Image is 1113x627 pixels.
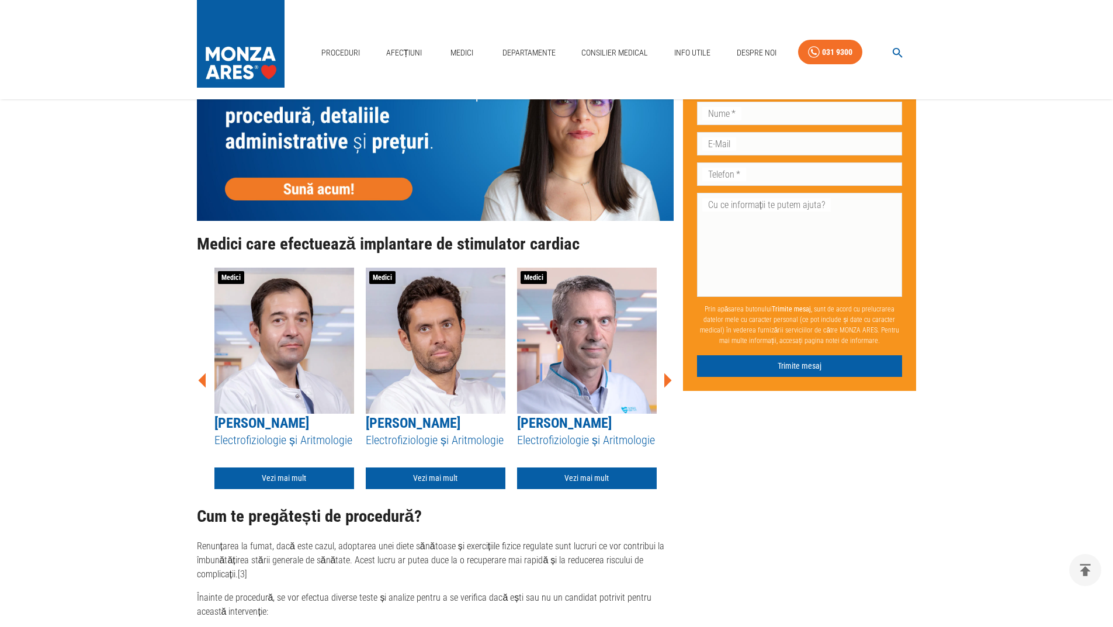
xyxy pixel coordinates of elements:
a: Vezi mai mult [366,467,505,489]
a: Vezi mai mult [517,467,657,489]
span: Medici [521,271,547,284]
p: Prin apăsarea butonului , sunt de acord cu prelucrarea datelor mele cu caracter personal (ce pot ... [697,299,903,351]
a: Proceduri [317,41,365,65]
a: Despre Noi [732,41,781,65]
p: Renunțarea la fumat, dacă este cazul, adoptarea unei diete sănătoase și exercițiile fizice regula... [197,539,674,581]
a: Consilier Medical [577,41,653,65]
h2: Medici care efectuează implantare de stimulator cardiac [197,235,674,254]
a: Departamente [498,41,560,65]
span: Medici [369,271,396,284]
a: 031 9300 [798,40,862,65]
a: Info Utile [670,41,715,65]
a: Vezi mai mult [214,467,354,489]
h5: Electrofiziologie și Aritmologie [214,432,354,448]
img: null [197,30,674,221]
button: Trimite mesaj [697,355,903,377]
a: [PERSON_NAME] [517,415,612,431]
span: Medici [218,271,244,284]
div: 031 9300 [822,45,852,60]
a: [PERSON_NAME] [214,415,309,431]
h5: Electrofiziologie și Aritmologie [366,432,505,448]
a: Afecțiuni [382,41,427,65]
b: Trimite mesaj [772,305,811,313]
img: Dr. Călin Siliște [517,268,657,414]
button: delete [1069,554,1101,586]
a: [PERSON_NAME] [366,415,460,431]
h5: Electrofiziologie și Aritmologie [517,432,657,448]
p: Înainte de procedură, se vor efectua diverse teste și analize pentru a se verifica dacă ești sau ... [197,591,674,619]
h2: Cum te pregătești de procedură? [197,507,674,526]
a: Medici [443,41,481,65]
